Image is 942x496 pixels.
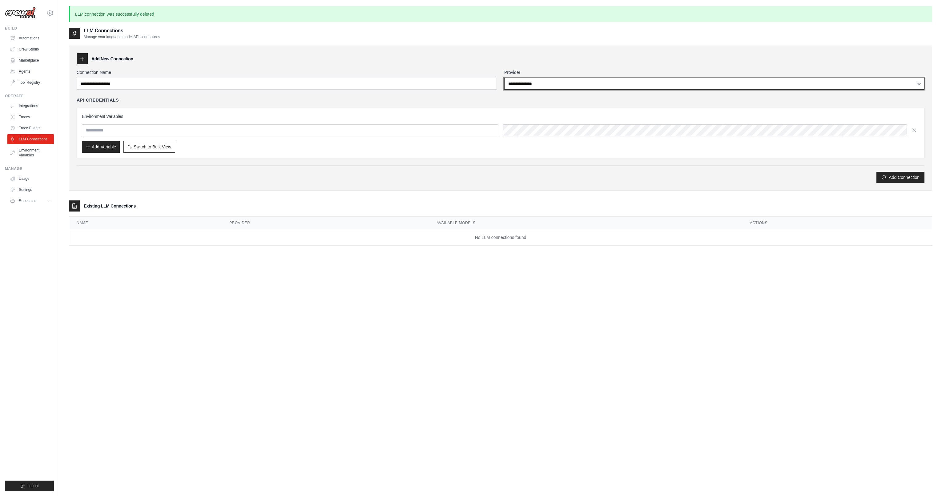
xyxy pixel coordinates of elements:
[7,196,54,206] button: Resources
[69,229,932,246] td: No LLM connections found
[7,101,54,111] a: Integrations
[7,78,54,87] a: Tool Registry
[429,217,743,229] th: Available Models
[27,483,39,488] span: Logout
[7,174,54,183] a: Usage
[7,44,54,54] a: Crew Studio
[123,141,175,153] button: Switch to Bulk View
[7,55,54,65] a: Marketplace
[5,26,54,31] div: Build
[82,113,919,119] h3: Environment Variables
[5,94,54,99] div: Operate
[84,34,160,39] p: Manage your language model API connections
[82,141,120,153] button: Add Variable
[7,112,54,122] a: Traces
[222,217,429,229] th: Provider
[77,69,497,75] label: Connection Name
[5,7,36,19] img: Logo
[7,33,54,43] a: Automations
[876,172,924,183] button: Add Connection
[7,145,54,160] a: Environment Variables
[84,203,136,209] h3: Existing LLM Connections
[69,6,932,22] p: LLM connection was successfully deleted
[69,217,222,229] th: Name
[7,123,54,133] a: Trace Events
[134,144,171,150] span: Switch to Bulk View
[5,481,54,491] button: Logout
[743,217,932,229] th: Actions
[84,27,160,34] h2: LLM Connections
[19,198,36,203] span: Resources
[7,185,54,195] a: Settings
[504,69,924,75] label: Provider
[77,97,119,103] h4: API Credentials
[5,166,54,171] div: Manage
[91,56,133,62] h3: Add New Connection
[7,134,54,144] a: LLM Connections
[7,67,54,76] a: Agents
